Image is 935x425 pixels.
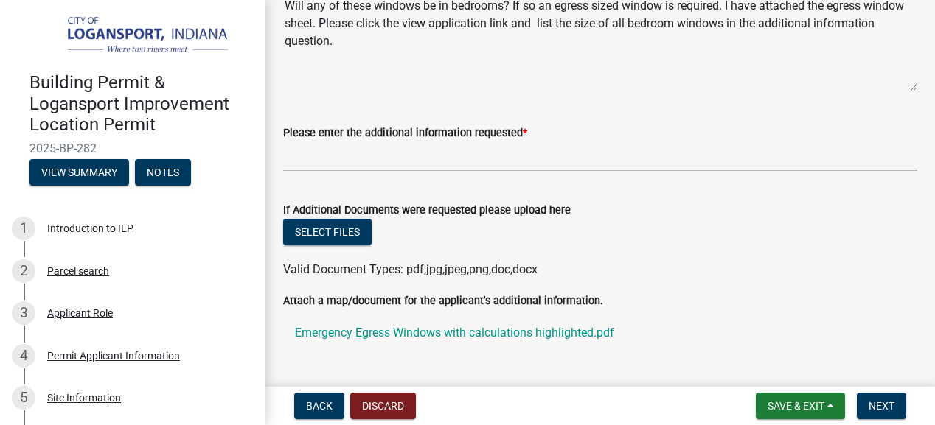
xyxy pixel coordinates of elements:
span: 2025-BP-282 [29,141,236,155]
div: Parcel search [47,266,109,276]
div: Applicant Role [47,308,113,318]
div: Introduction to ILP [47,223,133,233]
div: 4 [12,344,35,368]
div: 1 [12,217,35,240]
button: Next [857,393,906,419]
label: Attach a map/document for the applicant's additional information. [283,296,603,306]
label: If Additional Documents were requested please upload here [283,206,571,216]
div: Permit Applicant Information [47,351,180,361]
span: Save & Exit [768,400,824,412]
h4: Building Permit & Logansport Improvement Location Permit [29,72,254,136]
label: Please enter the additional information requested [283,128,527,138]
button: Notes [135,159,191,186]
span: Valid Document Types: pdf,jpg,jpeg,png,doc,docx [283,262,538,276]
span: Back [306,400,333,412]
button: Select files [283,219,372,245]
div: 3 [12,301,35,325]
a: Emergency Egress Windows with calculations highlighted.pdf [283,315,917,351]
div: 5 [12,386,35,410]
span: Next [869,400,894,412]
img: City of Logansport, Indiana [29,15,242,57]
button: Save & Exit [756,393,845,419]
wm-modal-confirm: Summary [29,167,129,179]
wm-modal-confirm: Notes [135,167,191,179]
div: Site Information [47,393,121,403]
div: 2 [12,259,35,283]
button: Discard [350,393,416,419]
button: Back [294,393,344,419]
button: View Summary [29,159,129,186]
